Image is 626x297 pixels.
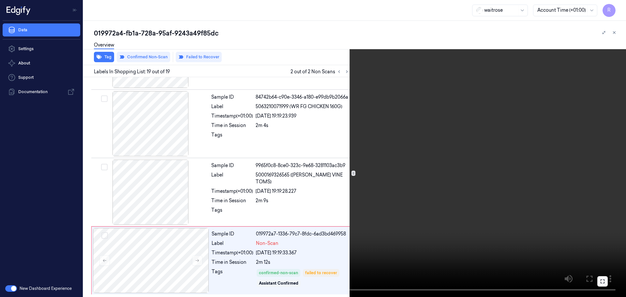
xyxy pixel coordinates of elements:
[94,42,114,49] a: Overview
[212,259,253,266] div: Time in Session
[256,103,342,110] span: 5063210071999 (WR FG CHICKEN 160G)
[259,280,298,286] div: Assistant Confirmed
[94,68,170,75] span: Labels In Shopping List: 19 out of 19
[117,52,170,62] button: Confirmed Non-Scan
[256,94,350,101] div: 84742b64-c90e-3346-a180-e99db9b2066a
[256,172,350,185] span: 5000169326565 ([PERSON_NAME] VINE TOMS)
[3,85,80,98] a: Documentation
[256,240,278,247] span: Non-Scan
[305,270,337,276] div: failed to recover
[101,232,108,239] button: Select row
[211,188,253,195] div: Timestamp (+01:00)
[94,29,621,38] div: 019972a4-fb1a-728a-95af-9243a49f85dc
[603,4,616,17] button: R
[256,249,349,256] div: [DATE] 19:19:33.367
[212,231,253,237] div: Sample ID
[211,207,253,217] div: Tags
[256,122,350,129] div: 2m 4s
[256,113,350,120] div: [DATE] 19:19:23.939
[211,122,253,129] div: Time in Session
[3,71,80,84] a: Support
[70,5,80,15] button: Toggle Navigation
[3,42,80,55] a: Settings
[212,240,253,247] div: Label
[211,162,253,169] div: Sample ID
[101,95,108,102] button: Select row
[3,23,80,36] a: Data
[256,259,349,266] div: 2m 12s
[212,249,253,256] div: Timestamp (+01:00)
[211,172,253,185] div: Label
[94,52,114,62] button: Tag
[101,164,108,170] button: Select row
[211,94,253,101] div: Sample ID
[3,57,80,70] button: About
[176,52,222,62] button: Failed to Recover
[211,197,253,204] div: Time in Session
[256,197,350,204] div: 2m 9s
[211,132,253,142] div: Tags
[256,162,350,169] div: 9965f0c8-8ce0-323c-9e68-3281103ac3b9
[211,113,253,120] div: Timestamp (+01:00)
[291,68,351,76] span: 2 out of 2 Non Scans
[212,268,253,288] div: Tags
[256,231,349,237] div: 019972a7-1336-79c7-8fdc-6ad3bd469958
[211,103,253,110] div: Label
[256,188,350,195] div: [DATE] 19:19:28.227
[259,270,298,276] div: confirmed-non-scan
